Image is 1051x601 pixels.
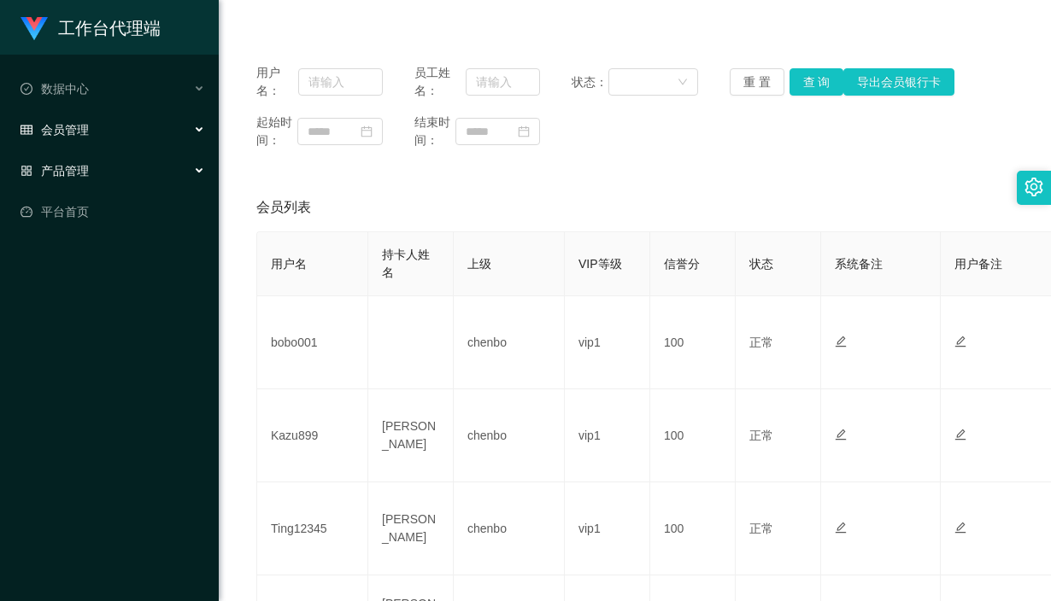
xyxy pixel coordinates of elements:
[565,482,650,575] td: vip1
[954,336,966,347] i: 图标: edit
[650,389,736,482] td: 100
[21,17,48,41] img: logo.9652507e.png
[835,522,847,534] i: 图标: edit
[835,429,847,441] i: 图标: edit
[21,164,89,178] span: 产品管理
[21,82,89,96] span: 数据中心
[835,336,847,347] i: 图标: edit
[565,296,650,389] td: vip1
[298,68,383,96] input: 请输入
[382,248,430,279] span: 持卡人姓名
[843,68,954,96] button: 导出会员银行卡
[454,482,565,575] td: chenbo
[467,257,491,271] span: 上级
[256,197,311,218] span: 会员列表
[21,20,161,34] a: 工作台代理端
[749,429,773,442] span: 正常
[572,73,608,91] span: 状态：
[565,389,650,482] td: vip1
[257,389,368,482] td: Kazu899
[790,68,844,96] button: 查 询
[361,125,373,137] i: 图标: calendar
[256,114,297,149] span: 起始时间：
[21,123,89,137] span: 会员管理
[414,64,467,100] span: 员工姓名：
[466,68,540,96] input: 请输入
[1025,178,1043,196] i: 图标: setting
[368,482,454,575] td: [PERSON_NAME]
[954,522,966,534] i: 图标: edit
[256,64,298,100] span: 用户名：
[414,114,455,149] span: 结束时间：
[257,296,368,389] td: bobo001
[954,257,1002,271] span: 用户备注
[58,1,161,55] h1: 工作台代理端
[954,429,966,441] i: 图标: edit
[271,257,307,271] span: 用户名
[368,389,454,482] td: [PERSON_NAME]
[21,165,32,177] i: 图标: appstore-o
[650,482,736,575] td: 100
[21,124,32,136] i: 图标: table
[21,83,32,95] i: 图标: check-circle-o
[749,336,773,349] span: 正常
[454,389,565,482] td: chenbo
[749,522,773,535] span: 正常
[650,296,736,389] td: 100
[678,77,688,89] i: 图标: down
[454,296,565,389] td: chenbo
[730,68,784,96] button: 重 置
[518,125,530,137] i: 图标: calendar
[257,482,368,575] td: Ting12345
[578,257,622,271] span: VIP等级
[835,257,883,271] span: 系统备注
[749,257,773,271] span: 状态
[21,195,205,229] a: 图标: dashboard平台首页
[664,257,700,271] span: 信誉分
